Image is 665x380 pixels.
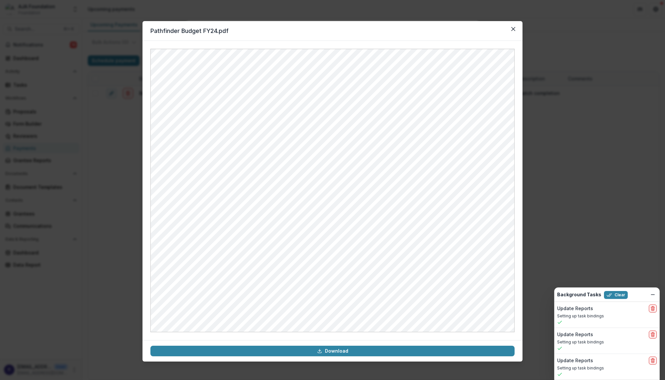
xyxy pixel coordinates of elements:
[557,339,657,345] p: Setting up task bindings
[508,24,519,34] button: Close
[150,346,515,356] a: Download
[557,332,593,337] h2: Update Reports
[557,306,593,311] h2: Update Reports
[557,358,593,364] h2: Update Reports
[557,365,657,371] p: Setting up task bindings
[649,291,657,299] button: Dismiss
[557,292,601,298] h2: Background Tasks
[604,291,628,299] button: Clear
[142,21,522,41] header: Pathfinder Budget FY24.pdf
[649,305,657,312] button: delete
[557,313,657,319] p: Setting up task bindings
[649,357,657,365] button: delete
[649,331,657,338] button: delete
